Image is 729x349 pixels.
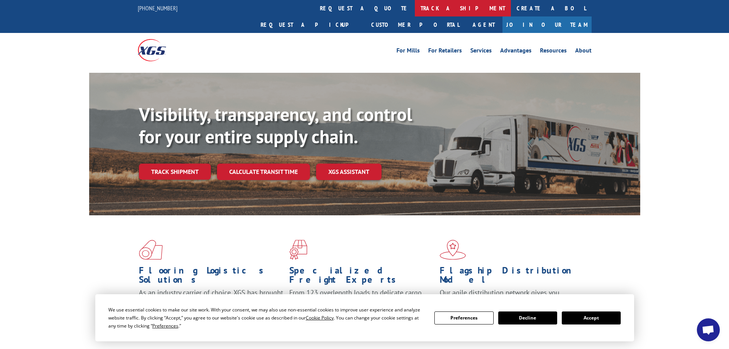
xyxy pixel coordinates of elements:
[562,311,621,324] button: Accept
[440,266,584,288] h1: Flagship Distribution Model
[365,16,465,33] a: Customer Portal
[498,311,557,324] button: Decline
[289,288,434,322] p: From 123 overlength loads to delicate cargo, our experienced staff knows the best way to move you...
[540,48,567,56] a: Resources
[440,240,466,260] img: xgs-icon-flagship-distribution-model-red
[139,240,163,260] img: xgs-icon-total-supply-chain-intelligence-red
[95,294,634,341] div: Cookie Consent Prompt
[502,16,592,33] a: Join Our Team
[465,16,502,33] a: Agent
[306,315,334,321] span: Cookie Policy
[396,48,420,56] a: For Mills
[152,323,178,329] span: Preferences
[428,48,462,56] a: For Retailers
[500,48,532,56] a: Advantages
[108,306,425,330] div: We use essential cookies to make our site work. With your consent, we may also use non-essential ...
[316,164,382,180] a: XGS ASSISTANT
[289,240,307,260] img: xgs-icon-focused-on-flooring-red
[289,266,434,288] h1: Specialized Freight Experts
[575,48,592,56] a: About
[440,288,581,306] span: Our agile distribution network gives you nationwide inventory management on demand.
[138,4,178,12] a: [PHONE_NUMBER]
[139,266,284,288] h1: Flooring Logistics Solutions
[139,164,211,180] a: Track shipment
[697,318,720,341] a: Open chat
[217,164,310,180] a: Calculate transit time
[470,48,492,56] a: Services
[139,102,412,148] b: Visibility, transparency, and control for your entire supply chain.
[434,311,493,324] button: Preferences
[255,16,365,33] a: Request a pickup
[139,288,283,315] span: As an industry carrier of choice, XGS has brought innovation and dedication to flooring logistics...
